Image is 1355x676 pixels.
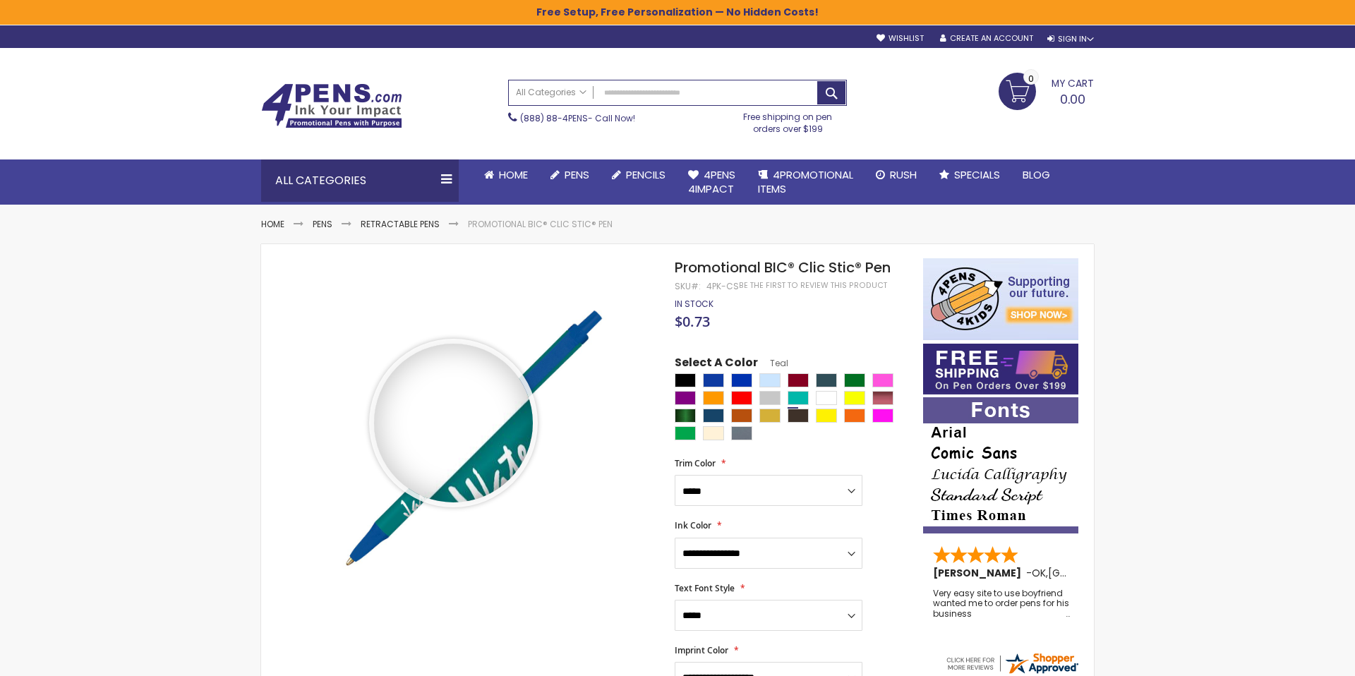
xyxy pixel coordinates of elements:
[509,80,594,104] a: All Categories
[361,218,440,230] a: Retractable Pens
[675,373,696,387] div: Black
[675,582,735,594] span: Text Font Style
[473,159,539,191] a: Home
[677,159,747,205] a: 4Pens4impact
[758,167,853,196] span: 4PROMOTIONAL ITEMS
[1011,159,1061,191] a: Blog
[923,258,1078,340] img: 4pens 4 kids
[729,106,848,134] div: Free shipping on pen orders over $199
[1026,566,1152,580] span: - ,
[688,167,735,196] span: 4Pens 4impact
[468,219,613,230] li: Promotional BIC® Clic Stic® Pen
[565,167,589,182] span: Pens
[261,83,402,128] img: 4Pens Custom Pens and Promotional Products
[940,33,1033,44] a: Create an Account
[675,457,716,469] span: Trim Color
[675,258,891,277] span: Promotional BIC® Clic Stic® Pen
[816,373,837,387] div: Forest Green
[675,298,713,310] span: In stock
[520,112,635,124] span: - Call Now!
[890,167,917,182] span: Rush
[816,409,837,423] div: Neon Yellow
[499,167,528,182] span: Home
[675,298,713,310] div: Availability
[539,159,601,191] a: Pens
[788,391,809,405] div: Teal
[675,280,701,292] strong: SKU
[747,159,865,205] a: 4PROMOTIONALITEMS
[703,391,724,405] div: Orange
[731,409,752,423] div: Metallic Orange
[675,426,696,440] div: Neon Green
[675,644,728,656] span: Imprint Color
[759,409,781,423] div: Metallic Sand
[601,159,677,191] a: Pencils
[758,357,788,369] span: Teal
[999,73,1094,108] a: 0.00 0
[675,391,696,405] div: Purple
[703,409,724,423] div: Metallic Dark Blue
[739,280,887,291] a: Be the first to review this product
[816,391,837,405] div: White
[1032,566,1046,580] span: OK
[865,159,928,191] a: Rush
[626,167,666,182] span: Pencils
[1060,90,1085,108] span: 0.00
[1028,72,1034,85] span: 0
[703,373,724,387] div: Cobalt
[731,426,752,440] div: Slate Gray
[675,312,710,331] span: $0.73
[788,373,809,387] div: Burgundy
[954,167,1000,182] span: Specials
[872,391,893,405] div: Metallic Red
[877,33,924,44] a: Wishlist
[944,651,1080,676] img: 4pens.com widget logo
[844,373,865,387] div: Green
[675,355,758,374] span: Select A Color
[872,409,893,423] div: Neon Pink
[731,373,752,387] div: Blue
[703,426,724,440] div: Cream
[933,589,1070,619] div: Very easy site to use boyfriend wanted me to order pens for his business
[675,519,711,531] span: Ink Color
[933,566,1026,580] span: [PERSON_NAME]
[872,373,893,387] div: Pink
[261,159,459,202] div: All Categories
[1023,167,1050,182] span: Blog
[520,112,588,124] a: (888) 88-4PENS
[844,391,865,405] div: Yellow
[731,391,752,405] div: Red
[788,409,809,423] div: Espresso
[928,159,1011,191] a: Specials
[1047,34,1094,44] div: Sign In
[923,344,1078,394] img: Free shipping on orders over $199
[261,218,284,230] a: Home
[289,257,656,623] img: 4pk-cs-bic-clic-stic-pen44_1.jpg
[516,87,586,98] span: All Categories
[844,409,865,423] div: Neon Orange
[706,281,739,292] div: 4PK-CS
[313,218,332,230] a: Pens
[759,391,781,405] div: Silver
[675,409,696,423] div: Metallic Green
[923,397,1078,533] img: font-personalization-examples
[759,373,781,387] div: Clear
